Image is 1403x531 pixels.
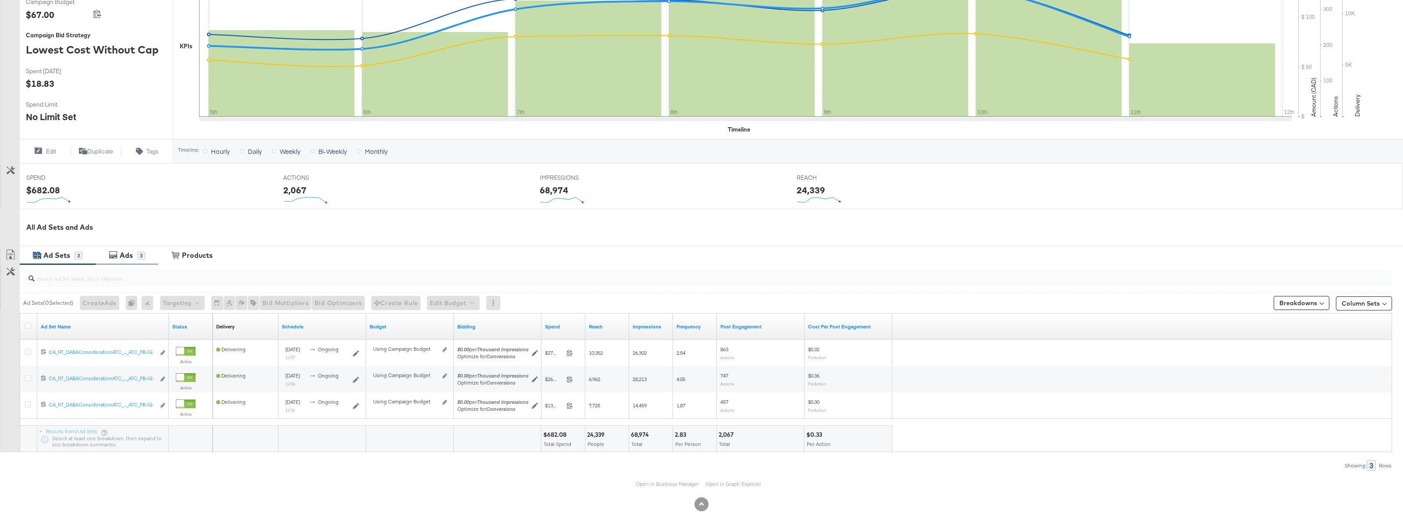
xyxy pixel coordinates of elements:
[587,431,607,439] div: 24,339
[477,372,528,379] em: Thousand Impressions
[675,431,689,439] div: 2.83
[1344,463,1367,469] div: Showing:
[49,375,155,384] a: CA_RT_DABAConsiderationATC_..._ATC_FB-IG
[457,399,528,405] span: per
[1336,296,1392,310] button: Column Sets
[283,184,306,196] div: 2,067
[26,42,166,57] div: Lowest Cost Without Cap
[1274,296,1329,310] button: Breakdowns
[457,323,538,330] a: Shows your bid and optimisation settings for this Ad Set.
[26,31,166,39] div: Campaign Bid Strategy
[457,372,528,379] span: per
[182,250,213,260] div: Products
[211,147,230,156] span: Hourly
[677,323,713,330] a: The average number of times your ad was served to each person.
[26,67,92,75] span: Spent [DATE]
[540,184,568,196] div: 68,974
[26,184,60,196] div: $682.08
[588,441,604,447] span: People
[216,323,235,330] a: Reflects the ability of your Ad Set to achieve delivery based on ad states, schedule and budget.
[545,349,563,356] span: $276.38
[49,375,155,382] div: CA_RT_DABAConsiderationATC_..._ATC_FB-IG
[720,323,801,330] a: The number of actions related to your Page's posts as a result of your ad.
[46,147,56,156] span: Edit
[720,399,728,405] span: 457
[720,407,734,413] sub: Actions
[216,372,246,379] span: Delivering
[373,398,440,405] div: Using Campaign Budget
[172,323,209,330] a: Shows the current state of your Ad Set.
[26,174,92,182] span: SPEND
[806,431,825,439] div: $0.33
[486,379,515,386] em: Conversions
[137,252,145,260] div: 3
[797,184,825,196] div: 24,339
[318,346,338,353] span: ongoing
[457,346,469,353] em: $0.00
[631,431,652,439] div: 68,974
[318,147,347,156] span: Bi-Weekly
[631,441,642,447] span: Total
[589,323,626,330] a: The number of people your ad was served to.
[457,406,528,413] div: Optimize for
[808,323,889,330] a: The average cost per action related to your Page's posts as a result of your ad.
[720,381,734,386] sub: Actions
[705,481,761,487] a: Open in Graph Explorer
[280,147,300,156] span: Weekly
[49,349,155,356] div: CA_RT_DABAConsiderationATC_..._ATC_FB-IG
[797,174,862,182] span: REACH
[457,399,469,405] em: $0.00
[477,399,528,405] em: Thousand Impressions
[636,481,699,487] a: Open in Business Manager
[457,372,469,379] em: $0.00
[1310,78,1318,117] text: Amount (CAD)
[248,147,262,156] span: Daily
[49,401,155,410] a: CA_RT_DABAConsiderationATC_..._ATC_FB-IG
[808,407,826,413] sub: Per Action
[633,323,669,330] a: The number of times your ad was served. On mobile apps an ad is counted as served the first time ...
[540,174,605,182] span: IMPRESSIONS
[1378,463,1392,469] div: Rows
[457,353,528,360] div: Optimize for
[373,372,440,379] div: Using Campaign Budget
[283,174,349,182] span: ACTIONS
[589,402,600,409] span: 7,725
[544,441,571,447] span: Total Spend
[282,323,363,330] a: Shows when your Ad Set is scheduled to deliver.
[457,379,528,386] div: Optimize for
[633,402,647,409] span: 14,459
[75,252,82,260] div: 3
[176,359,196,364] label: Active
[146,147,159,156] span: Tags
[808,346,819,353] span: $0.32
[728,125,750,134] div: Timeline
[365,147,388,156] span: Monthly
[719,441,730,447] span: Total
[71,146,122,157] button: Duplicate
[49,401,155,408] div: CA_RT_DABAConsiderationATC_..._ATC_FB-IG
[808,372,819,379] span: $0.36
[285,346,300,353] span: [DATE]
[633,349,647,356] span: 26,302
[1367,460,1376,471] div: 3
[486,406,515,412] em: Conversions
[370,323,450,330] a: Shows the current budget of Ad Set.
[457,346,528,353] span: per
[719,431,736,439] div: 2,067
[373,346,440,353] div: Using Campaign Budget
[216,399,246,405] span: Delivering
[720,355,734,360] sub: Actions
[26,110,76,123] div: No Limit Set
[677,402,685,409] span: 1.87
[49,349,155,358] a: CA_RT_DABAConsiderationATC_..._ATC_FB-IG
[120,250,133,260] div: Ads
[26,8,54,21] div: $67.00
[318,399,338,405] span: ongoing
[26,222,1403,232] div: All Ad Sets and Ads
[677,349,685,356] span: 2.54
[1353,94,1361,117] text: Delivery
[675,441,701,447] span: Per Person
[35,266,1262,283] input: Search Ad Set Name, ID or Objective
[216,346,246,353] span: Delivering
[545,402,563,409] span: $139.25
